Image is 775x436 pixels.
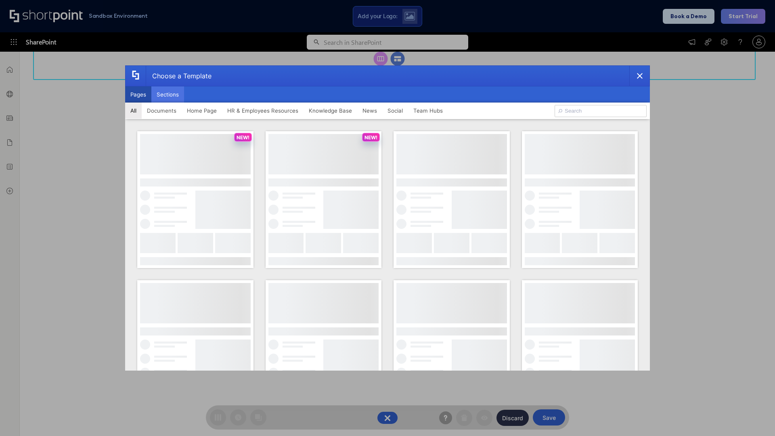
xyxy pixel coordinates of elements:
button: Pages [125,86,151,103]
button: Sections [151,86,184,103]
p: NEW! [237,134,249,140]
div: template selector [125,65,650,371]
button: Knowledge Base [304,103,357,119]
button: All [125,103,142,119]
button: Documents [142,103,182,119]
button: Social [382,103,408,119]
button: News [357,103,382,119]
button: Home Page [182,103,222,119]
input: Search [555,105,647,117]
p: NEW! [364,134,377,140]
button: HR & Employees Resources [222,103,304,119]
div: Choose a Template [146,66,212,86]
button: Team Hubs [408,103,448,119]
iframe: Chat Widget [735,397,775,436]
